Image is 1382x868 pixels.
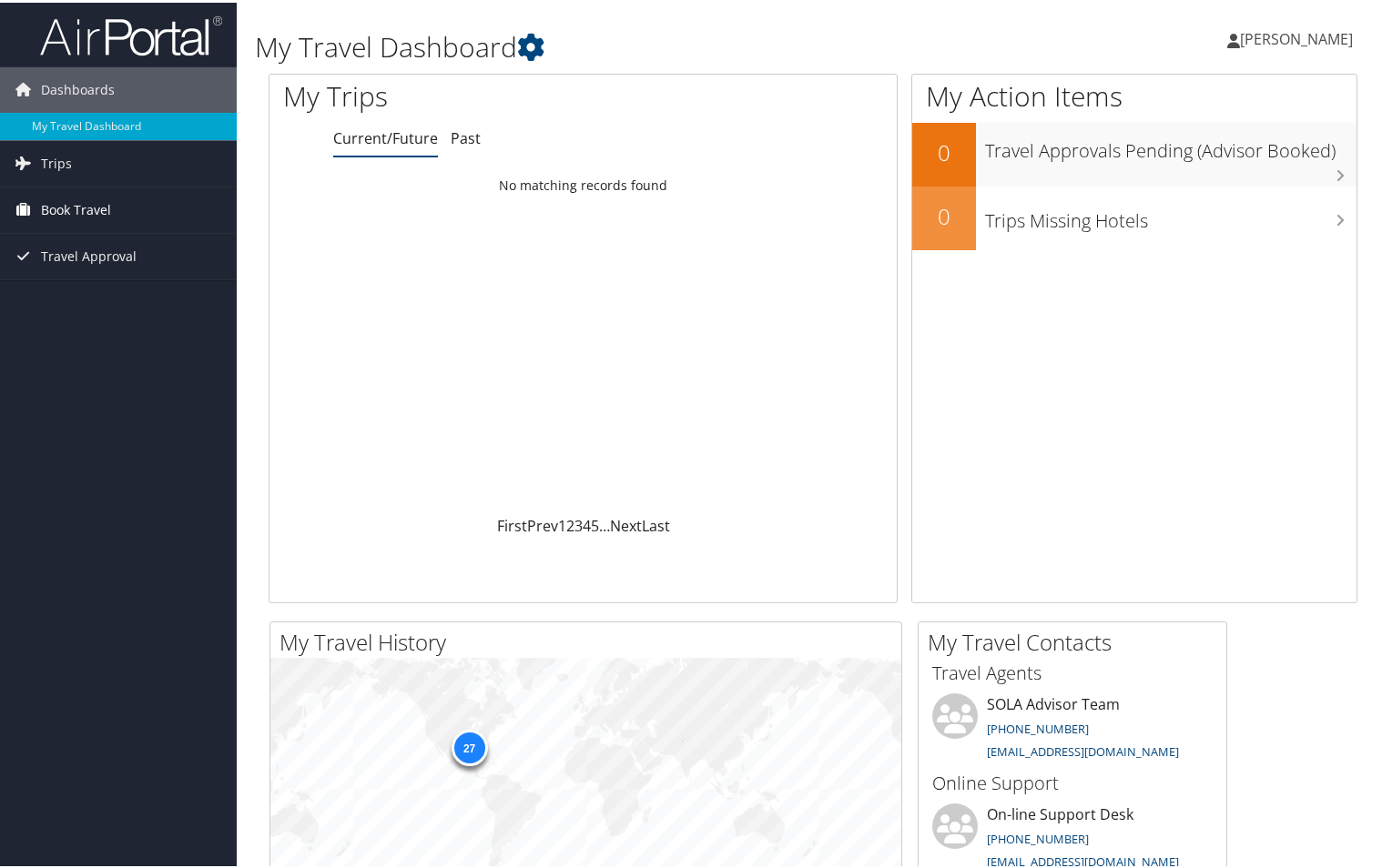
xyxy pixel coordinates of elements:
h2: 0 [912,198,976,229]
a: [PHONE_NUMBER] [987,828,1089,844]
h1: My Action Items [912,75,1357,113]
a: 5 [591,513,599,533]
div: 27 [451,727,487,763]
a: [PHONE_NUMBER] [987,718,1089,734]
a: First [497,513,527,533]
img: airportal-logo.png [40,12,222,55]
span: Travel Approval [41,231,137,277]
h3: Online Support [932,768,1213,793]
span: Dashboards [41,65,115,110]
h1: My Trips [283,75,622,113]
h1: My Travel Dashboard [255,25,999,64]
h2: My Travel Contacts [928,624,1226,655]
li: SOLA Advisor Team [923,691,1222,765]
a: [PERSON_NAME] [1227,9,1371,64]
span: … [599,513,610,533]
span: Book Travel [41,185,111,230]
a: 2 [566,513,574,533]
td: No matching records found [269,167,897,199]
span: Trips [41,138,72,184]
a: [EMAIL_ADDRESS][DOMAIN_NAME] [987,851,1179,867]
a: [EMAIL_ADDRESS][DOMAIN_NAME] [987,741,1179,757]
h3: Travel Approvals Pending (Advisor Booked) [985,126,1357,161]
h3: Travel Agents [932,658,1213,683]
a: Current/Future [333,126,438,146]
a: Prev [527,513,558,533]
a: 1 [558,513,566,533]
a: Next [610,513,642,533]
h2: 0 [912,135,976,166]
a: Past [451,126,481,146]
h2: My Travel History [279,624,901,655]
a: 4 [583,513,591,533]
a: 0Trips Missing Hotels [912,184,1357,247]
a: Last [642,513,670,533]
a: 0Travel Approvals Pending (Advisor Booked) [912,120,1357,184]
a: 3 [574,513,583,533]
span: [PERSON_NAME] [1240,26,1353,46]
h3: Trips Missing Hotels [985,197,1357,231]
